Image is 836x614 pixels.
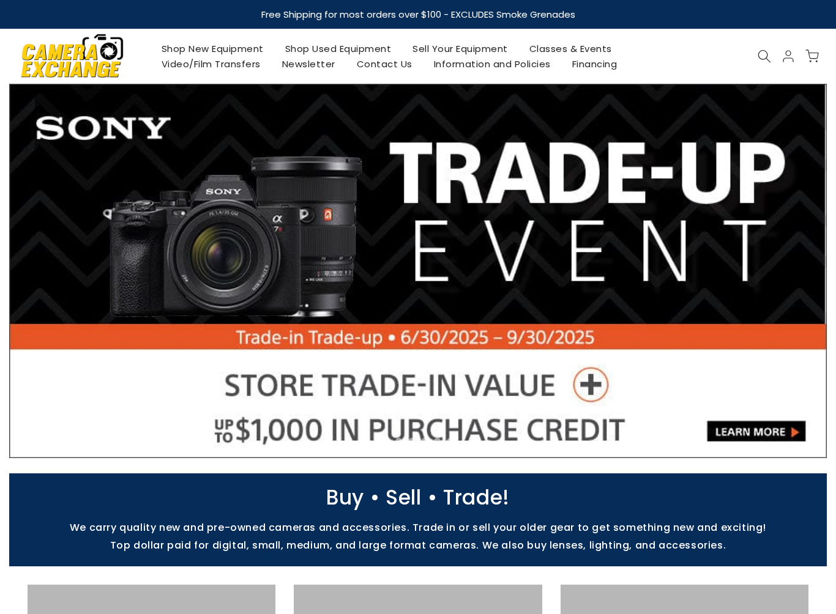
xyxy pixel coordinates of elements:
p: We carry quality new and pre-owned cameras and accessories. Trade in or sell your older gear to g... [3,522,833,533]
a: Video/Film Transfers [151,56,271,72]
a: Classes & Events [518,41,622,56]
li: Page dot 4 [421,438,428,445]
a: Shop New Equipment [151,41,274,56]
li: Page dot 1 [383,438,389,445]
strong: Free Shipping for most orders over $100 - EXCLUDES Smoke Grenades [261,8,575,21]
a: Contact Us [346,56,423,72]
p: Top dollar paid for digital, small, medium, and large format cameras. We also buy lenses, lightin... [3,539,833,551]
li: Page dot 5 [434,438,441,445]
li: Page dot 3 [408,438,415,445]
a: Information and Policies [423,56,561,72]
p: Buy • Sell • Trade! [3,492,833,503]
li: Page dot 6 [447,438,453,445]
a: Shop Used Equipment [274,41,402,56]
a: Sell Your Equipment [402,41,519,56]
li: Page dot 2 [395,438,402,445]
a: Newsletter [271,56,346,72]
a: Financing [561,56,628,72]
